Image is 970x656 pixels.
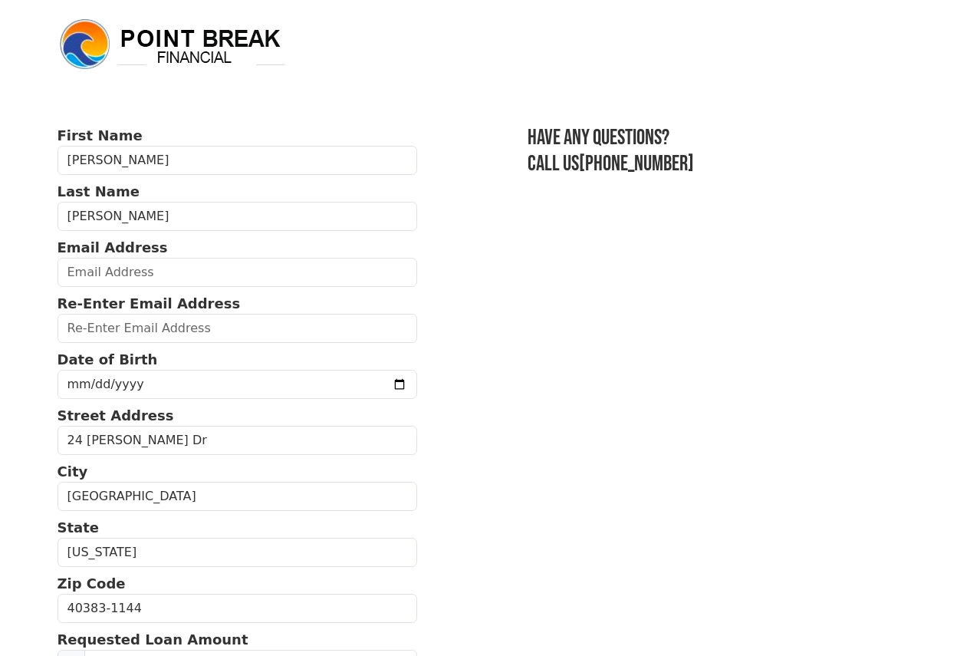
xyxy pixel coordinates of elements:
strong: City [58,463,88,480]
strong: Re-Enter Email Address [58,295,241,312]
a: [PHONE_NUMBER] [579,151,694,176]
h3: Have any questions? [528,125,912,151]
strong: Last Name [58,183,140,199]
img: logo.png [58,17,288,72]
input: Re-Enter Email Address [58,314,418,343]
strong: Street Address [58,407,174,424]
strong: Email Address [58,239,168,255]
h3: Call us [528,151,912,177]
strong: Zip Code [58,575,126,592]
strong: Date of Birth [58,351,158,368]
strong: First Name [58,127,143,143]
input: City [58,482,418,511]
input: First Name [58,146,418,175]
input: Street Address [58,426,418,455]
input: Email Address [58,258,418,287]
input: Last Name [58,202,418,231]
strong: State [58,519,100,536]
strong: Requested Loan Amount [58,631,248,648]
input: Zip Code [58,594,418,623]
